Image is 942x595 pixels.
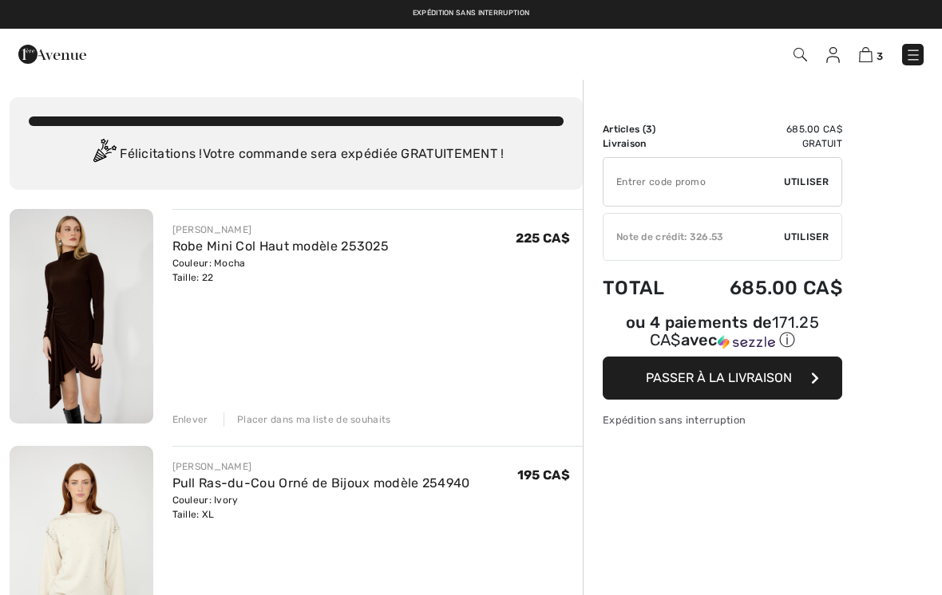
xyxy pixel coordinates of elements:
td: 685.00 CA$ [687,261,842,315]
div: Placer dans ma liste de souhaits [224,412,391,427]
input: Code promo [604,158,784,206]
img: Robe Mini Col Haut modèle 253025 [10,209,153,424]
a: Robe Mini Col Haut modèle 253025 [172,238,390,254]
span: 195 CA$ [517,467,570,483]
td: Total [603,261,687,315]
span: 171.25 CA$ [650,313,819,349]
img: Congratulation2.svg [88,139,120,171]
img: Mes infos [826,47,840,63]
span: 225 CA$ [516,231,570,246]
img: Recherche [794,48,807,61]
span: 3 [877,50,883,62]
span: Utiliser [784,230,829,244]
div: Note de crédit: 326.53 [604,230,784,244]
button: Passer à la livraison [603,357,842,400]
td: Articles ( ) [603,122,687,136]
div: [PERSON_NAME] [172,459,470,474]
td: Gratuit [687,136,842,151]
td: 685.00 CA$ [687,122,842,136]
div: Félicitations ! Votre commande sera expédiée GRATUITEMENT ! [29,139,564,171]
span: 3 [646,124,652,135]
img: Panier d'achat [859,47,873,62]
a: 1ère Avenue [18,45,86,61]
div: Expédition sans interruption [603,412,842,428]
a: 3 [859,45,883,64]
td: Livraison [603,136,687,151]
a: Pull Ras-du-Cou Orné de Bijoux modèle 254940 [172,475,470,491]
span: Passer à la livraison [646,370,792,385]
div: ou 4 paiements de avec [603,315,842,351]
div: Enlever [172,412,208,427]
div: Couleur: Mocha Taille: 22 [172,256,390,285]
div: [PERSON_NAME] [172,223,390,237]
img: 1ère Avenue [18,38,86,70]
img: Sezzle [718,335,775,349]
div: Couleur: Ivory Taille: XL [172,493,470,522]
span: Utiliser [784,175,829,189]
img: Menu [905,47,921,63]
div: ou 4 paiements de171.25 CA$avecSezzle Cliquez pour en savoir plus sur Sezzle [603,315,842,357]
